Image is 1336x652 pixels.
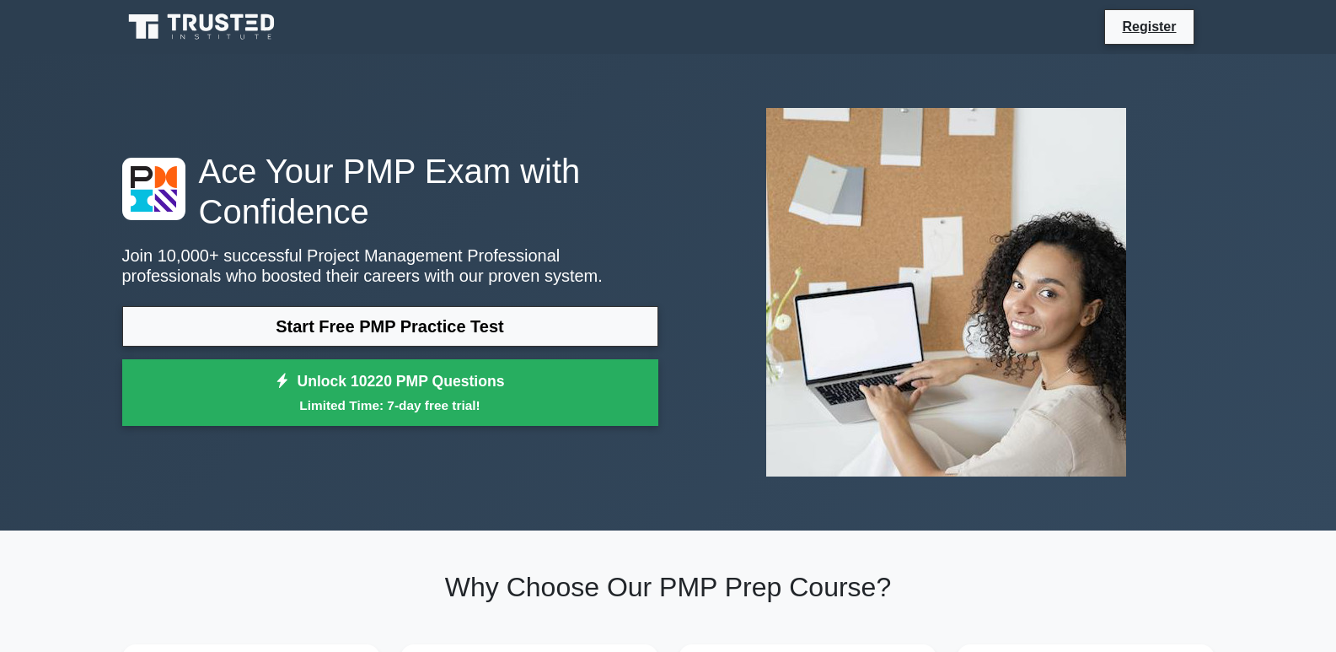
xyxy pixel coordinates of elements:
a: Unlock 10220 PMP QuestionsLimited Time: 7-day free trial! [122,359,658,427]
p: Join 10,000+ successful Project Management Professional professionals who boosted their careers w... [122,245,658,286]
small: Limited Time: 7-day free trial! [143,396,637,415]
a: Start Free PMP Practice Test [122,306,658,347]
h2: Why Choose Our PMP Prep Course? [122,571,1215,603]
h1: Ace Your PMP Exam with Confidence [122,151,658,232]
a: Register [1112,16,1186,37]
